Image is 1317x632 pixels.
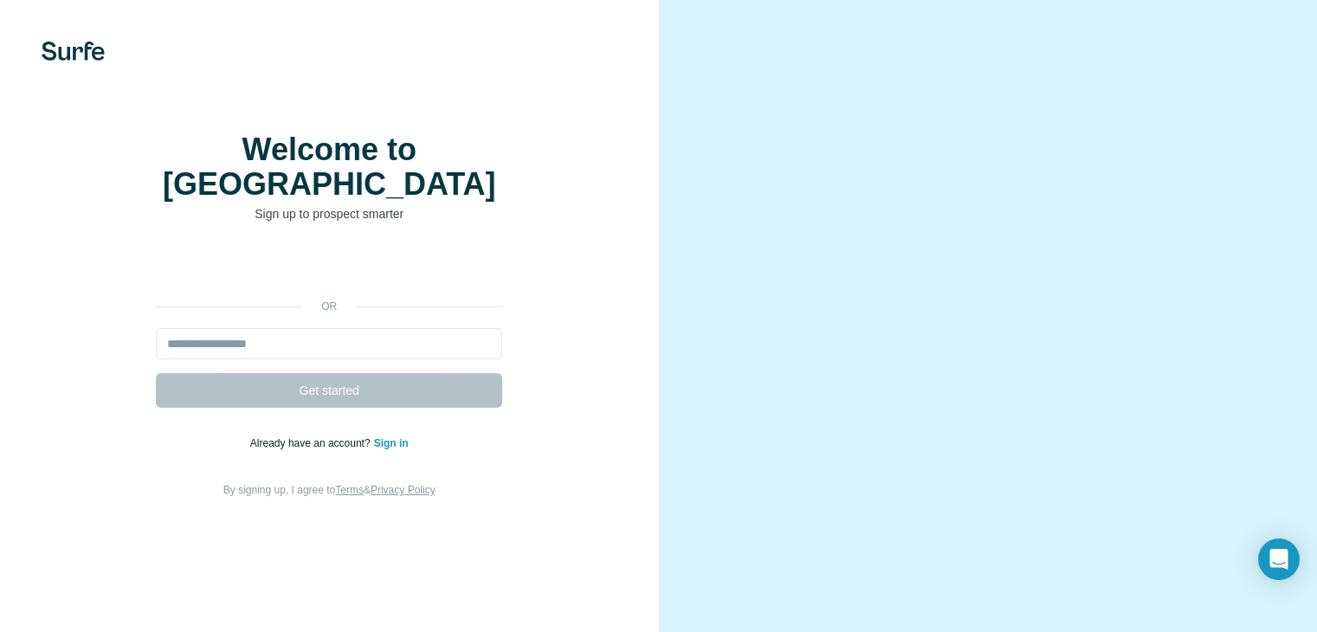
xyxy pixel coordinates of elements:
iframe: Tlačítko Přihlášení přes Google [147,248,511,287]
a: Privacy Policy [371,484,436,496]
p: Sign up to prospect smarter [156,205,502,222]
div: Open Intercom Messenger [1258,538,1300,580]
img: Surfe's logo [42,42,105,61]
a: Sign in [374,437,409,449]
span: By signing up, I agree to & [223,484,436,496]
a: Terms [335,484,364,496]
span: Already have an account? [250,437,374,449]
p: or [301,299,357,314]
h1: Welcome to [GEOGRAPHIC_DATA] [156,132,502,202]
